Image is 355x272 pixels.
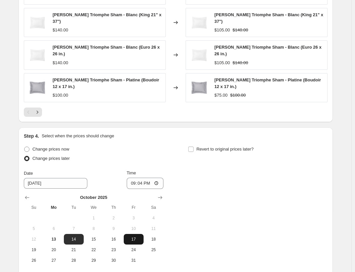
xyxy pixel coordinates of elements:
[104,213,123,223] button: Thursday October 2 2025
[86,215,101,221] span: 1
[233,60,248,66] strike: $140.00
[84,202,104,213] th: Wednesday
[127,178,164,189] input: 12:00
[230,92,246,99] strike: $100.00
[84,213,104,223] button: Wednesday October 1 2025
[106,258,121,263] span: 30
[126,258,141,263] span: 31
[46,205,61,210] span: Mo
[24,245,44,255] button: Sunday October 19 2025
[26,226,41,231] span: 5
[84,234,104,245] button: Wednesday October 15 2025
[197,147,254,152] span: Revert to original prices later?
[44,234,64,245] button: Today Monday October 13 2025
[53,45,160,56] span: [PERSON_NAME] Triomphe Sham - Blanc (Euro 26 x 26 in.)
[126,215,141,221] span: 3
[64,202,84,213] th: Tuesday
[144,213,163,223] button: Saturday October 4 2025
[144,245,163,255] button: Saturday October 25 2025
[86,237,101,242] span: 15
[44,223,64,234] button: Monday October 6 2025
[42,133,114,139] p: Select when the prices should change
[214,60,230,66] div: $105.00
[104,202,123,213] th: Thursday
[124,234,144,245] button: Friday October 17 2025
[214,27,230,33] div: $105.00
[106,247,121,252] span: 23
[127,170,136,175] span: Time
[84,245,104,255] button: Wednesday October 22 2025
[27,13,47,32] img: 3158441481289-triomphe-blanc-boudoir_ok_80x.jpg
[24,223,44,234] button: Sunday October 5 2025
[67,205,81,210] span: Tu
[24,202,44,213] th: Sunday
[126,205,141,210] span: Fr
[146,215,161,221] span: 4
[144,234,163,245] button: Saturday October 18 2025
[106,226,121,231] span: 9
[26,247,41,252] span: 19
[24,108,42,117] nav: Pagination
[214,12,323,24] span: [PERSON_NAME] Triomphe Sham - Blanc (King 21" x 37")
[126,226,141,231] span: 10
[106,215,121,221] span: 2
[24,171,33,176] span: Date
[124,255,144,266] button: Friday October 31 2025
[104,234,123,245] button: Thursday October 16 2025
[214,45,322,56] span: [PERSON_NAME] Triomphe Sham - Blanc (Euro 26 x 26 in.)
[24,178,87,189] input: 10/13/2025
[53,12,161,24] span: [PERSON_NAME] Triomphe Sham - Blanc (King 21" x 37")
[53,77,159,89] span: [PERSON_NAME] Triomphe Sham - Platine (Boudoir 12 x 17 in.)
[86,226,101,231] span: 8
[106,237,121,242] span: 16
[146,247,161,252] span: 25
[27,78,47,98] img: Untitled_700x700px_7_80x.png
[106,205,121,210] span: Th
[126,237,141,242] span: 17
[64,223,84,234] button: Tuesday October 7 2025
[104,223,123,234] button: Thursday October 9 2025
[86,205,101,210] span: We
[46,247,61,252] span: 20
[189,13,209,32] img: 3158441481289-triomphe-blanc-boudoir_ok_80x.jpg
[27,45,47,65] img: 3158441481289-triomphe-blanc-boudoir_ok_80x.jpg
[44,255,64,266] button: Monday October 27 2025
[46,258,61,263] span: 27
[146,205,161,210] span: Sa
[84,223,104,234] button: Wednesday October 8 2025
[124,245,144,255] button: Friday October 24 2025
[146,226,161,231] span: 11
[233,27,248,33] strike: $140.00
[24,255,44,266] button: Sunday October 26 2025
[24,133,39,139] h2: Step 4.
[86,258,101,263] span: 29
[67,237,81,242] span: 14
[53,60,68,66] div: $140.00
[64,234,84,245] button: Tuesday October 14 2025
[32,156,70,161] span: Change prices later
[24,234,44,245] button: Sunday October 12 2025
[126,247,141,252] span: 24
[33,108,42,117] button: Next
[189,78,209,98] img: Untitled_700x700px_7_80x.png
[214,92,228,99] div: $75.00
[124,202,144,213] th: Friday
[26,258,41,263] span: 26
[84,255,104,266] button: Wednesday October 29 2025
[26,237,41,242] span: 12
[67,258,81,263] span: 28
[214,77,321,89] span: [PERSON_NAME] Triomphe Sham - Platine (Boudoir 12 x 17 in.)
[46,226,61,231] span: 6
[46,237,61,242] span: 13
[146,237,161,242] span: 18
[64,255,84,266] button: Tuesday October 28 2025
[104,255,123,266] button: Thursday October 30 2025
[44,202,64,213] th: Monday
[124,223,144,234] button: Friday October 10 2025
[155,193,165,202] button: Show next month, November 2025
[104,245,123,255] button: Thursday October 23 2025
[144,202,163,213] th: Saturday
[67,247,81,252] span: 21
[124,213,144,223] button: Friday October 3 2025
[67,226,81,231] span: 7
